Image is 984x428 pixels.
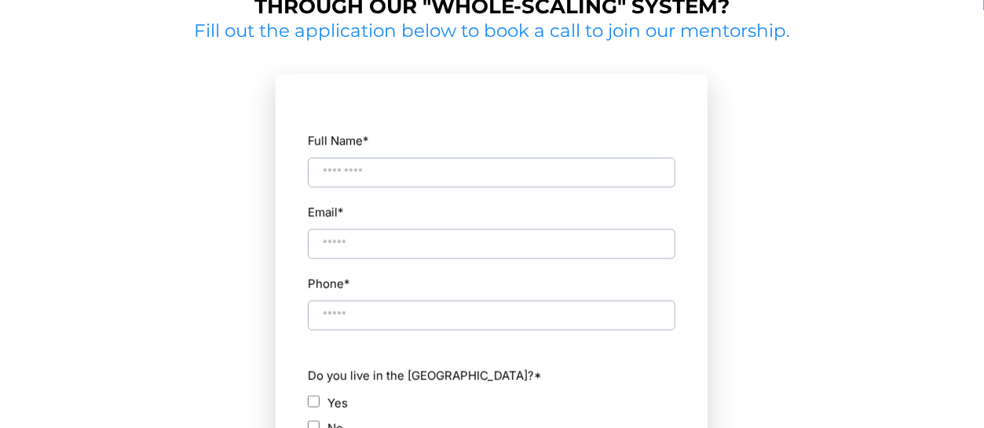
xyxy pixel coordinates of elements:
label: Email [308,202,344,223]
h2: Fill out the application below to book a call to join our mentorship. [188,20,796,43]
label: Do you live in the [GEOGRAPHIC_DATA]? [308,365,675,386]
label: Yes [327,393,348,414]
label: Full Name [308,130,675,152]
label: Phone [308,273,675,294]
